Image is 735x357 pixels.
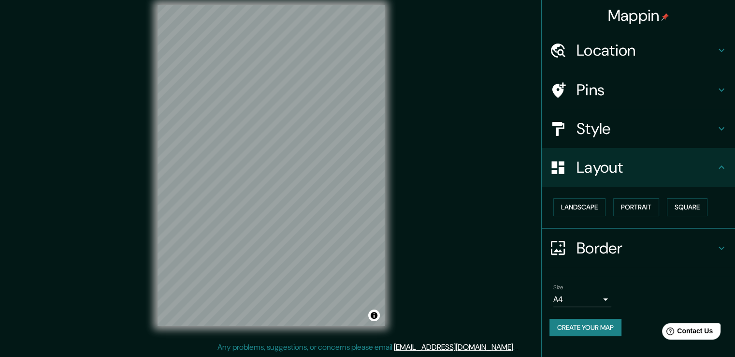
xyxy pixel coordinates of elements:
[576,41,716,60] h4: Location
[667,198,707,216] button: Square
[542,31,735,70] div: Location
[661,13,669,21] img: pin-icon.png
[649,319,724,346] iframe: Help widget launcher
[553,283,563,291] label: Size
[217,342,515,353] p: Any problems, suggestions, or concerns please email .
[553,292,611,307] div: A4
[576,80,716,100] h4: Pins
[158,5,385,326] canvas: Map
[576,158,716,177] h4: Layout
[613,198,659,216] button: Portrait
[549,319,621,337] button: Create your map
[515,342,516,353] div: .
[553,198,605,216] button: Landscape
[576,119,716,138] h4: Style
[542,229,735,268] div: Border
[394,342,513,352] a: [EMAIL_ADDRESS][DOMAIN_NAME]
[368,310,380,321] button: Toggle attribution
[542,148,735,187] div: Layout
[516,342,518,353] div: .
[542,109,735,148] div: Style
[576,238,716,258] h4: Border
[542,71,735,109] div: Pins
[608,6,669,25] h4: Mappin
